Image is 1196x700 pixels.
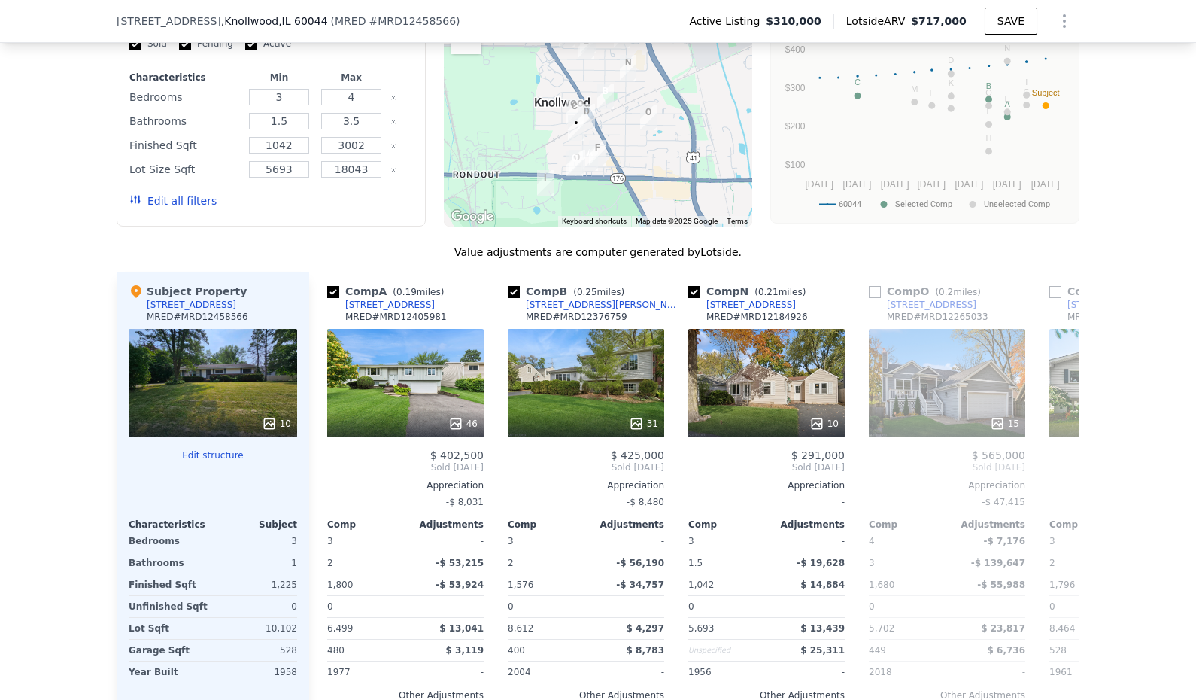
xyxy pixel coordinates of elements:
[881,179,909,190] text: [DATE]
[748,287,812,297] span: ( miles)
[396,287,417,297] span: 0.19
[869,623,894,634] span: 5,702
[1049,519,1128,531] div: Comp
[791,449,845,461] span: $ 291,000
[887,311,988,323] div: MRED # MRD12265033
[436,580,484,590] span: -$ 53,924
[949,78,955,87] text: K
[766,519,845,531] div: Adjustments
[436,558,484,568] span: -$ 53,215
[390,95,396,101] button: Clear
[216,531,297,552] div: 3
[560,93,589,130] div: 1014 Foster Ave
[408,596,484,617] div: -
[345,311,447,323] div: MRED # MRD12405981
[327,662,402,683] div: 1977
[869,519,947,531] div: Comp
[800,623,845,634] span: $ 13,439
[984,199,1050,209] text: Unselected Comp
[627,497,664,507] span: -$ 8,480
[147,299,236,311] div: [STREET_ADDRESS]
[318,72,384,84] div: Max
[869,536,875,546] span: 4
[526,311,627,323] div: MRED # MRD12376759
[986,81,991,90] text: B
[616,580,664,590] span: -$ 34,757
[869,601,875,612] span: 0
[129,449,297,461] button: Edit structure
[1025,78,1028,87] text: I
[369,15,456,27] span: # MRD12458566
[216,596,297,617] div: 0
[688,299,796,311] a: [STREET_ADDRESS]
[129,38,141,50] input: Sold
[800,645,845,656] span: $ 25,311
[895,199,952,209] text: Selected Comp
[446,645,484,656] span: $ 3,119
[770,531,845,552] div: -
[616,558,664,568] span: -$ 56,190
[797,558,845,568] span: -$ 19,628
[950,596,1025,617] div: -
[439,623,484,634] span: $ 13,041
[448,207,497,227] img: Google
[213,519,297,531] div: Subject
[611,449,664,461] span: $ 425,000
[950,662,1025,683] div: -
[589,531,664,552] div: -
[766,14,821,29] span: $310,000
[627,623,664,634] span: $ 4,297
[129,662,210,683] div: Year Built
[405,519,484,531] div: Adjustments
[129,284,247,299] div: Subject Property
[508,601,514,612] span: 0
[984,536,1025,546] span: -$ 7,176
[636,217,718,225] span: Map data ©2025 Google
[869,299,976,311] a: [STREET_ADDRESS]
[216,552,297,574] div: 1
[727,217,748,225] a: Terms (opens in new tab)
[327,461,484,473] span: Sold [DATE]
[560,145,589,182] div: 1007 Rockland Rd
[327,580,353,590] span: 1,800
[129,87,240,108] div: Bedrooms
[887,299,976,311] div: [STREET_ADDRESS]
[216,662,297,683] div: 1958
[117,245,1079,260] div: Value adjustments are computer generated by Lotside .
[508,284,630,299] div: Comp B
[985,8,1037,35] button: SAVE
[508,662,583,683] div: 2004
[129,193,217,208] button: Edit all filters
[390,167,396,173] button: Clear
[129,618,210,639] div: Lot Sqft
[869,552,944,574] div: 3
[508,479,664,492] div: Appreciation
[1067,311,1169,323] div: MRED # MRD12329497
[955,179,984,190] text: [DATE]
[758,287,779,297] span: 0.21
[262,416,291,431] div: 10
[129,38,167,50] label: Sold
[589,596,664,617] div: -
[387,287,450,297] span: ( miles)
[245,38,291,50] label: Active
[246,72,312,84] div: Min
[1049,601,1055,612] span: 0
[689,14,766,29] span: Active Listing
[408,531,484,552] div: -
[430,449,484,461] span: $ 402,500
[327,284,450,299] div: Comp A
[129,159,240,180] div: Lot Size Sqft
[1049,623,1075,634] span: 8,464
[1004,44,1010,53] text: N
[586,519,664,531] div: Adjustments
[785,83,806,93] text: $300
[508,536,514,546] span: 3
[869,580,894,590] span: 1,680
[869,479,1025,492] div: Appreciation
[129,111,240,132] div: Bathrooms
[855,78,861,87] text: C
[627,645,664,656] span: $ 8,783
[448,416,478,431] div: 46
[508,461,664,473] span: Sold [DATE]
